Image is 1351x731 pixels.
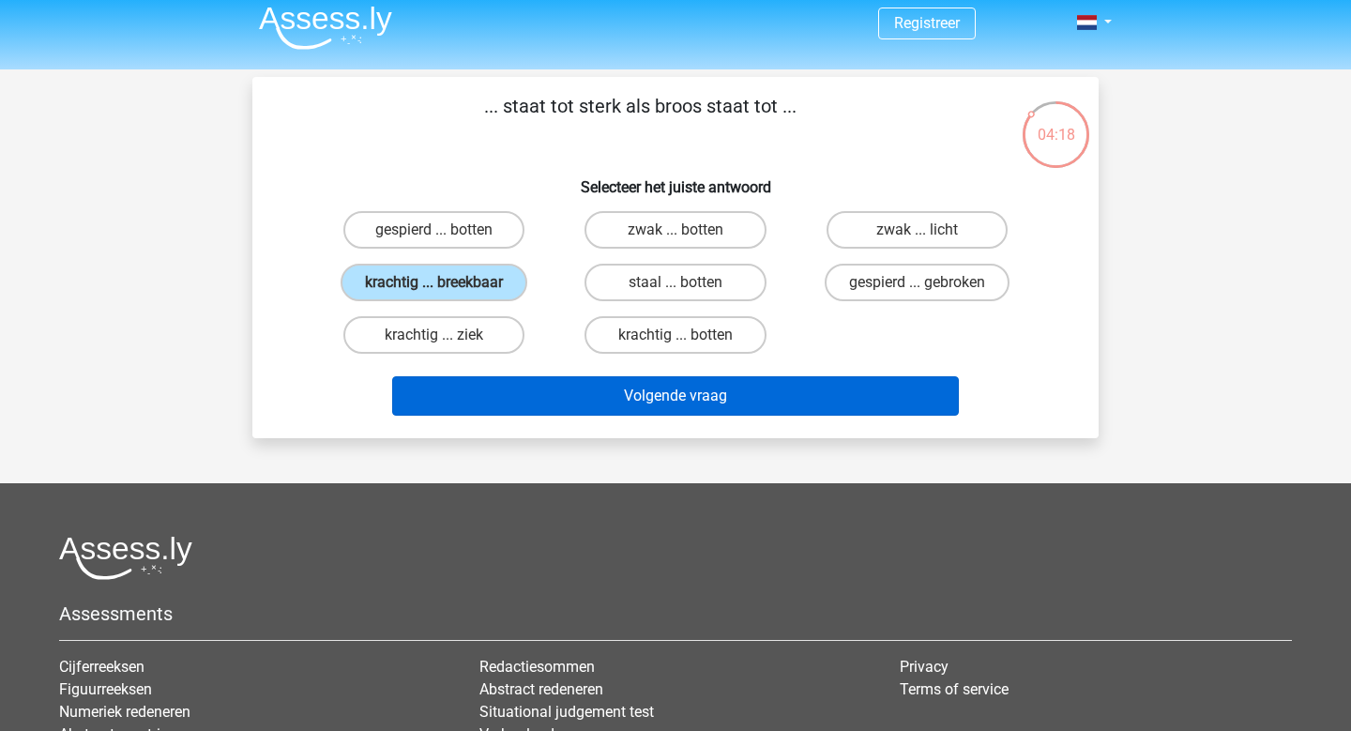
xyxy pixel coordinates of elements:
[259,6,392,50] img: Assessly
[343,316,524,354] label: krachtig ... ziek
[282,163,1069,196] h6: Selecteer het juiste antwoord
[282,92,998,148] p: ... staat tot sterk als broos staat tot ...
[59,602,1292,625] h5: Assessments
[900,680,1009,698] a: Terms of service
[894,14,960,32] a: Registreer
[827,211,1008,249] label: zwak ... licht
[59,658,144,676] a: Cijferreeksen
[584,264,766,301] label: staal ... botten
[584,211,766,249] label: zwak ... botten
[479,680,603,698] a: Abstract redeneren
[479,658,595,676] a: Redactiesommen
[341,264,527,301] label: krachtig ... breekbaar
[900,658,949,676] a: Privacy
[343,211,524,249] label: gespierd ... botten
[59,536,192,580] img: Assessly logo
[59,680,152,698] a: Figuurreeksen
[392,376,960,416] button: Volgende vraag
[1021,99,1091,146] div: 04:18
[59,703,190,721] a: Numeriek redeneren
[584,316,766,354] label: krachtig ... botten
[479,703,654,721] a: Situational judgement test
[825,264,1009,301] label: gespierd ... gebroken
